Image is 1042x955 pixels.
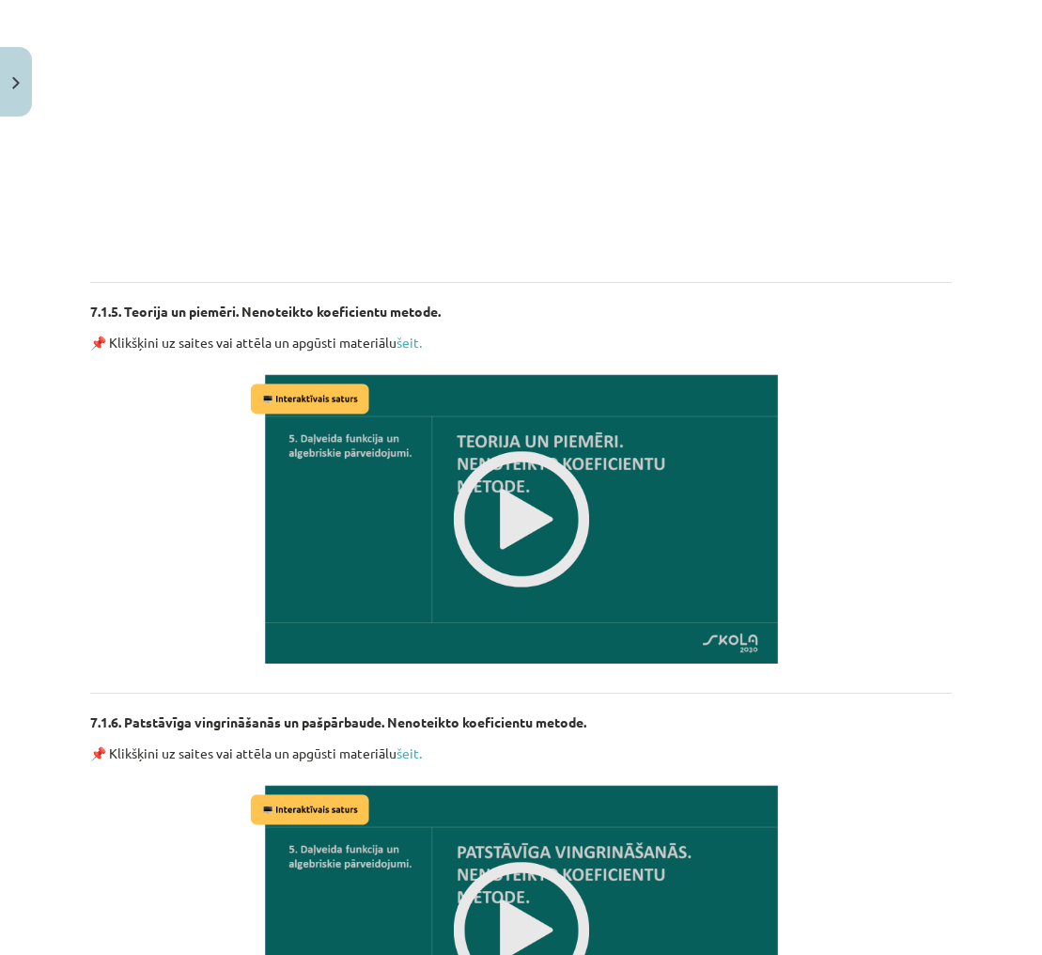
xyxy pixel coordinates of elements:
[90,333,952,352] p: 📌 Klikšķini uz saites vai attēla un apgūsti materiālu
[90,713,586,730] strong: 7.1.6. Patstāvīga vingrināšanās un pašpārbaude. Nenoteikto koeficientu metode.
[90,303,441,320] strong: 7.1.5. Teorija un piemēri. Nenoteikto koeficientu metode.
[397,744,422,761] a: šeit.
[12,77,20,89] img: icon-close-lesson-0947bae3869378f0d4975bcd49f059093ad1ed9edebbc8119c70593378902aed.svg
[397,334,422,351] a: šeit.
[90,744,952,763] p: 📌 Klikšķini uz saites vai attēla un apgūsti materiālu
